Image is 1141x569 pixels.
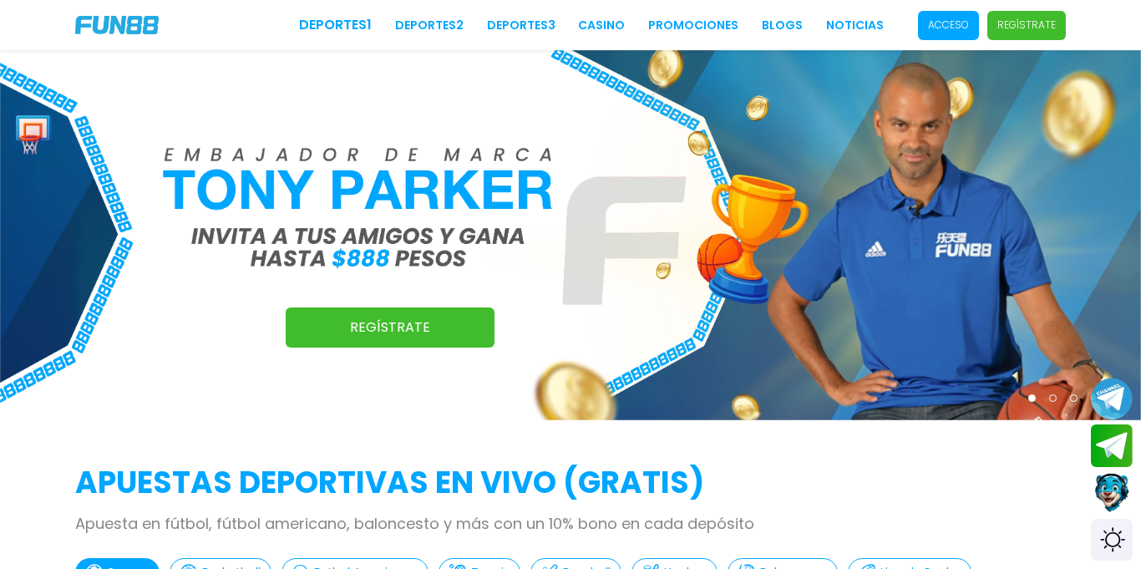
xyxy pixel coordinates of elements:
h2: APUESTAS DEPORTIVAS EN VIVO (gratis) [75,460,1066,505]
div: Switch theme [1091,519,1133,561]
p: Regístrate [997,18,1056,33]
a: Deportes3 [487,17,555,34]
a: Deportes2 [395,17,464,34]
a: Regístrate [286,307,494,348]
a: Deportes1 [299,15,372,35]
a: Promociones [648,17,738,34]
a: CASINO [578,17,625,34]
p: Acceso [928,18,969,33]
button: Contact customer service [1091,471,1133,515]
a: BLOGS [762,17,803,34]
p: Apuesta en fútbol, fútbol americano, baloncesto y más con un 10% bono en cada depósito [75,512,1066,535]
button: Join telegram [1091,424,1133,468]
a: NOTICIAS [826,17,884,34]
button: Join telegram channel [1091,377,1133,420]
img: Company Logo [75,16,159,34]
